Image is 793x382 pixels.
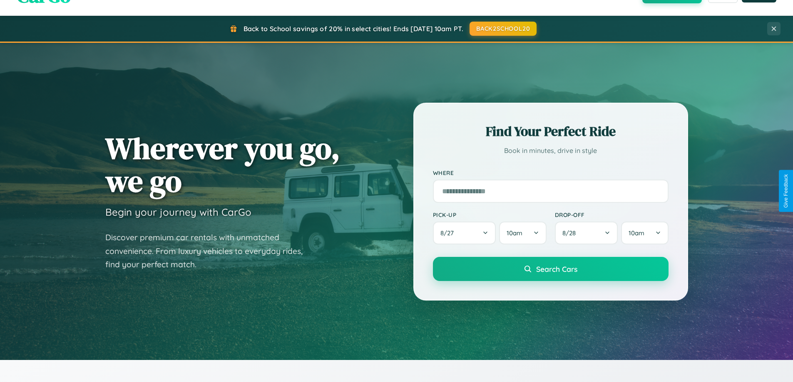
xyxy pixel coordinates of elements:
span: Search Cars [536,264,577,274]
h2: Find Your Perfect Ride [433,122,669,140]
span: 10am [629,229,644,237]
label: Drop-off [555,211,669,218]
label: Where [433,169,669,176]
span: Back to School savings of 20% in select cities! Ends [DATE] 10am PT. [244,25,463,33]
p: Discover premium car rentals with unmatched convenience. From luxury vehicles to everyday rides, ... [105,231,313,271]
button: Search Cars [433,257,669,281]
span: 8 / 28 [562,229,580,237]
p: Book in minutes, drive in style [433,145,669,157]
h3: Begin your journey with CarGo [105,206,251,218]
span: 10am [507,229,522,237]
span: 8 / 27 [440,229,458,237]
button: 10am [499,222,546,244]
label: Pick-up [433,211,547,218]
h1: Wherever you go, we go [105,132,340,197]
button: 8/28 [555,222,618,244]
div: Give Feedback [783,174,789,208]
button: BACK2SCHOOL20 [470,22,537,36]
button: 8/27 [433,222,496,244]
button: 10am [621,222,668,244]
